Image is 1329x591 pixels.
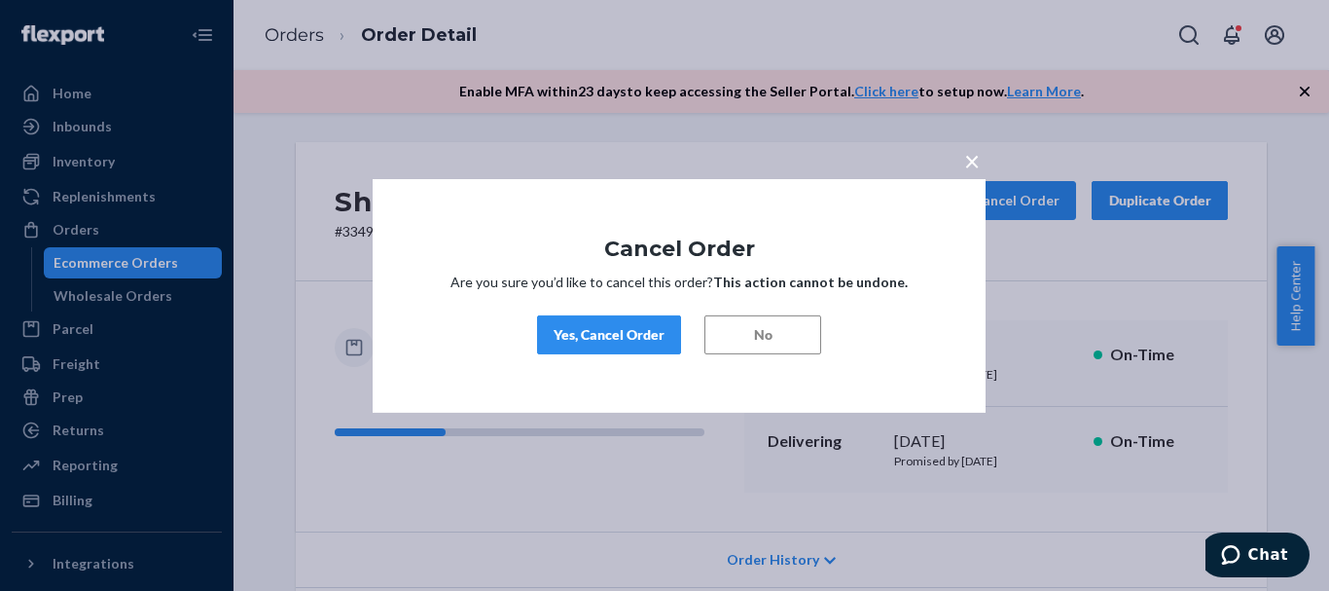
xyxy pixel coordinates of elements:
p: Are you sure you’d like to cancel this order? [431,273,927,292]
h1: Cancel Order [431,237,927,260]
div: Yes, Cancel Order [554,325,664,345]
strong: This action cannot be undone. [713,274,908,290]
button: Yes, Cancel Order [537,315,681,354]
iframe: Opens a widget where you can chat to one of our agents [1205,533,1310,581]
span: × [964,143,980,176]
button: No [704,315,821,354]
